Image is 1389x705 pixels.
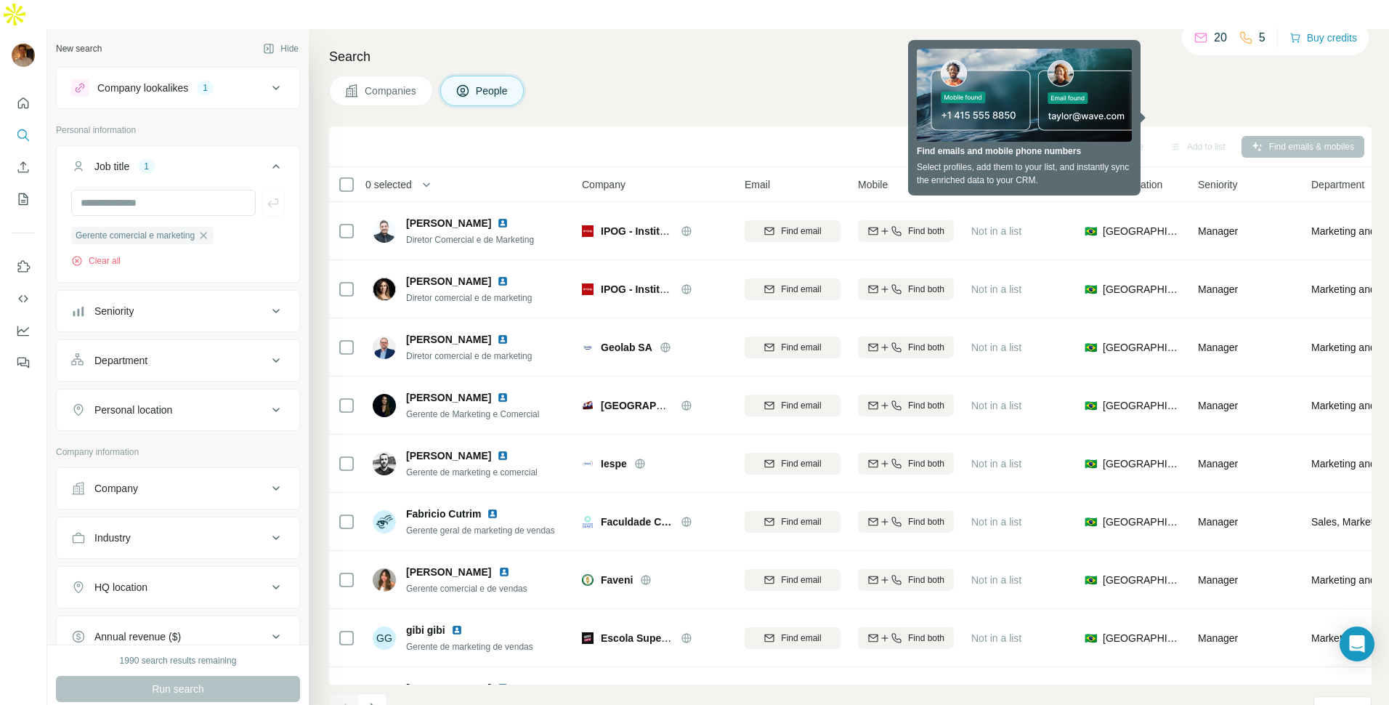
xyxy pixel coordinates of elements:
span: People [476,84,509,98]
img: Avatar [373,510,396,533]
span: 0 selected [365,177,412,192]
div: Industry [94,531,131,545]
span: [PERSON_NAME] [406,390,491,405]
div: Job title [94,159,129,174]
span: [GEOGRAPHIC_DATA] [1103,224,1181,238]
span: Find both [908,515,944,528]
span: [GEOGRAPHIC_DATA] [1103,515,1181,529]
img: Avatar [373,278,396,301]
img: LinkedIn logo [487,508,498,520]
span: [PERSON_NAME] [406,681,491,696]
span: Manager [1198,574,1238,586]
span: Find email [781,341,821,354]
span: Find email [781,457,821,470]
button: Find email [745,511,841,533]
span: Find both [908,341,944,354]
span: Fabricio Cutrim [406,507,481,521]
span: Find email [781,399,821,412]
span: Manager [1198,632,1238,644]
span: 🇧🇷 [1085,398,1097,413]
button: Department [57,343,299,378]
img: Avatar [12,44,35,67]
span: IPOG - Instituto de Pós-Graduação e Graduação [601,225,833,237]
span: Manager [1198,225,1238,237]
button: Enrich CSV [12,154,35,180]
span: [GEOGRAPHIC_DATA] [1103,282,1181,297]
div: HQ location [94,580,147,595]
button: Hide [253,38,309,60]
span: Find both [908,573,944,587]
img: Logo of Faveni [582,574,594,586]
span: Gerente de marketing de vendas [406,642,533,652]
button: Find both [858,395,954,416]
span: Find email [781,573,821,587]
span: Not in a list [971,225,1021,237]
span: Find email [781,515,821,528]
button: Find email [745,395,841,416]
div: Annual revenue ($) [94,629,181,644]
button: Quick start [12,90,35,116]
img: LinkedIn logo [497,334,509,345]
span: Company [582,177,625,192]
span: 🇧🇷 [1085,340,1097,355]
span: Department [1311,177,1364,192]
span: Not in a list [971,342,1021,353]
div: 1 [197,81,214,94]
span: Not in a list [971,632,1021,644]
button: Find email [745,453,841,475]
button: Find both [858,569,954,591]
div: 1990 search results remaining [120,654,237,667]
div: Personal location [94,403,172,417]
div: Company lookalikes [97,81,188,95]
span: Faculdade Ceafi [601,515,673,529]
img: LinkedIn logo [498,566,510,578]
img: Logo of IPOG - Instituto de Pós-Graduação e Graduação [582,225,594,237]
span: 🇧🇷 [1085,631,1097,645]
button: Company [57,471,299,506]
button: Buy credits [1289,28,1357,48]
span: [PERSON_NAME] [406,566,491,578]
img: Avatar [373,568,396,592]
span: Not in a list [971,458,1021,470]
span: [PERSON_NAME] [406,332,491,347]
span: Not in a list [971,400,1021,411]
span: Find email [781,632,821,645]
p: 5 [1259,29,1266,47]
span: Find both [908,399,944,412]
img: Avatar [373,219,396,243]
span: [GEOGRAPHIC_DATA] [1103,631,1181,645]
span: Iespe [601,456,627,471]
button: Company lookalikes1 [57,70,299,105]
div: Company [94,481,138,496]
span: IPOG - Instituto de Pós-Graduação e Graduação [601,283,833,295]
button: Use Surfe on LinkedIn [12,254,35,280]
span: [PERSON_NAME] [406,274,491,289]
button: Find email [745,627,841,649]
span: 🇧🇷 [1085,515,1097,529]
img: Logo of Geolab SA [582,342,594,353]
span: [GEOGRAPHIC_DATA] [1103,398,1181,413]
span: Diretor comercial e de marketing [406,351,532,361]
button: Find both [858,453,954,475]
div: Seniority [94,304,134,318]
span: Manager [1198,516,1238,528]
span: [GEOGRAPHIC_DATA] [1103,340,1181,355]
span: Find both [908,457,944,470]
span: gibi gibi [406,623,445,637]
span: Gerente de marketing e comercial [406,467,538,478]
img: LinkedIn logo [497,392,509,403]
button: Find both [858,511,954,533]
span: [GEOGRAPHIC_DATA] [1103,573,1181,587]
span: Manager [1198,458,1238,470]
span: Escola Superior de Propaganda e Marketing [601,632,814,644]
img: Avatar [373,336,396,359]
div: GG [373,627,396,650]
button: Feedback [12,350,35,376]
img: Logo of Escola Superior de Propaganda e Marketing [582,632,594,644]
img: LinkedIn logo [497,682,509,694]
img: LinkedIn logo [497,217,509,229]
div: 1 [138,160,155,173]
span: Seniority [1198,177,1237,192]
img: LinkedIn logo [497,450,509,462]
button: Personal location [57,392,299,427]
